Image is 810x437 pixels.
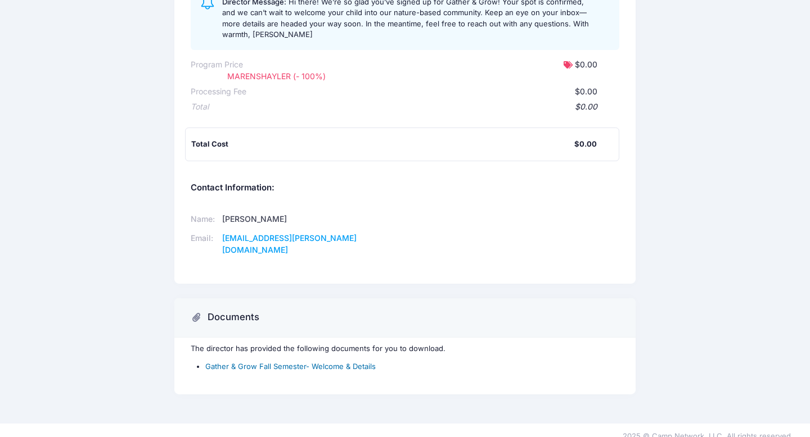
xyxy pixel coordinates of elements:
a: [EMAIL_ADDRESS][PERSON_NAME][DOMAIN_NAME] [222,233,357,254]
h3: Documents [208,312,259,323]
div: $0.00 [246,86,597,98]
a: Gather & Grow Fall Semester- Welcome & Details [205,362,376,371]
div: $0.00 [574,139,597,150]
div: $0.00 [209,101,597,113]
div: Total Cost [191,139,574,150]
td: Email: [191,229,219,260]
td: Name: [191,210,219,229]
td: [PERSON_NAME] [219,210,391,229]
div: Processing Fee [191,86,246,98]
div: MARENSHAYLER (- 100%) [222,71,442,83]
span: $0.00 [575,60,597,69]
p: The director has provided the following documents for you to download. [191,343,619,354]
div: Program Price [191,59,243,71]
h5: Contact Information: [191,183,619,193]
div: Total [191,101,209,113]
